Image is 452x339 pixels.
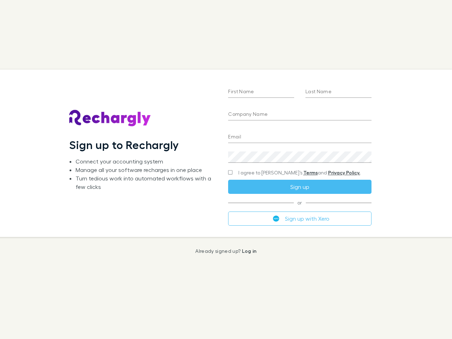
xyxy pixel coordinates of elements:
[238,169,360,176] span: I agree to [PERSON_NAME]’s and
[76,157,217,166] li: Connect your accounting system
[76,166,217,174] li: Manage all your software recharges in one place
[69,138,179,151] h1: Sign up to Rechargly
[228,212,371,226] button: Sign up with Xero
[195,248,256,254] p: Already signed up?
[228,180,371,194] button: Sign up
[76,174,217,191] li: Turn tedious work into automated workflows with a few clicks
[228,202,371,203] span: or
[242,248,257,254] a: Log in
[69,110,151,127] img: Rechargly's Logo
[273,215,279,222] img: Xero's logo
[328,169,360,176] a: Privacy Policy.
[303,169,318,176] a: Terms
